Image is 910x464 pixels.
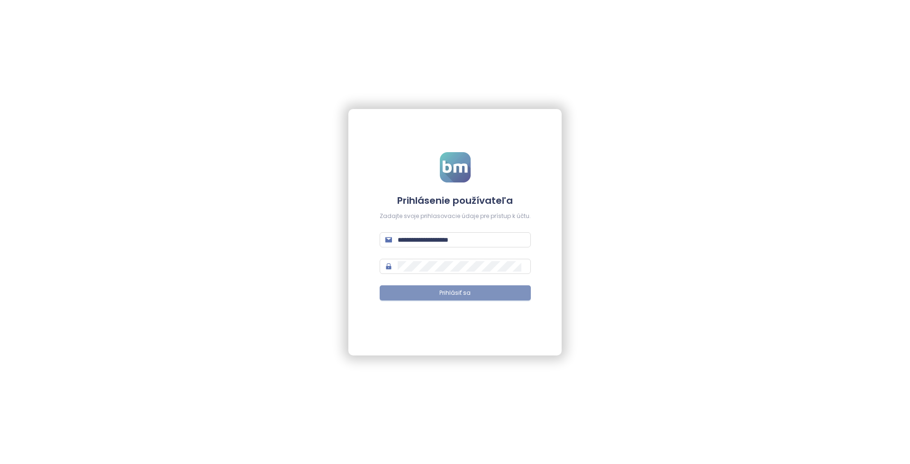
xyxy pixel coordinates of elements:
[380,285,531,300] button: Prihlásiť sa
[385,263,392,270] span: lock
[380,212,531,221] div: Zadajte svoje prihlasovacie údaje pre prístup k účtu.
[440,152,471,182] img: logo
[439,289,471,298] span: Prihlásiť sa
[385,237,392,243] span: mail
[380,194,531,207] h4: Prihlásenie používateľa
